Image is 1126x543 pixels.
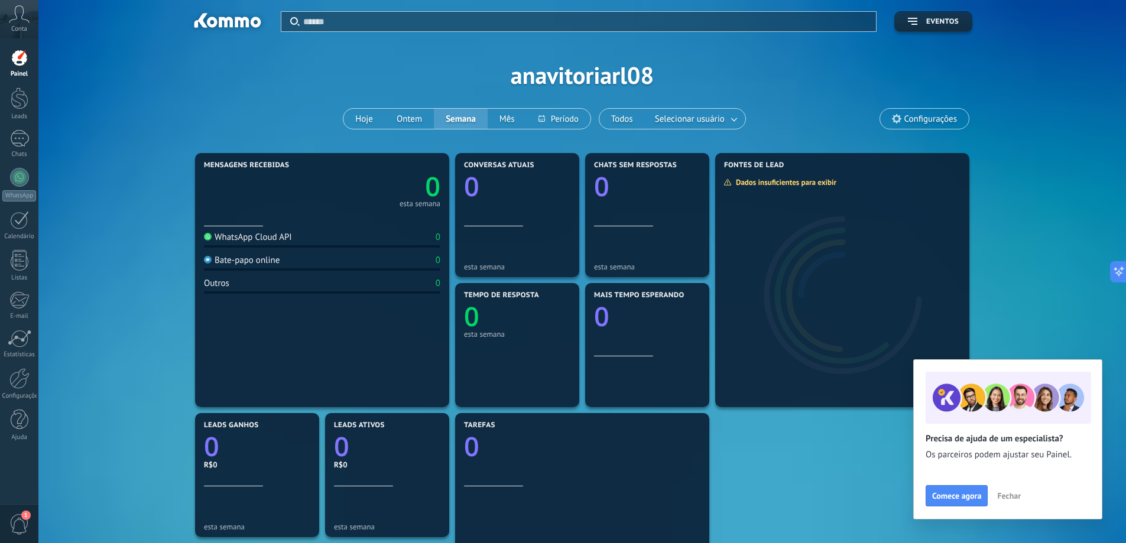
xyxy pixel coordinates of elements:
div: Outros [204,278,229,289]
span: Os parceiros podem ajustar seu Painel. [926,449,1090,461]
button: Eventos [894,11,972,32]
span: Leads ativos [334,421,385,430]
text: 0 [334,428,349,464]
div: R$0 [204,460,310,470]
text: 0 [204,428,219,464]
button: Ontem [385,109,434,129]
span: Eventos [926,18,959,26]
div: Ajuda [2,434,37,441]
button: Semana [434,109,488,129]
span: Conta [11,25,27,33]
span: Comece agora [932,492,981,500]
button: Fechar [992,487,1026,505]
div: 0 [436,278,440,289]
div: Dados insuficientes para exibir [723,177,845,187]
div: WhatsApp Cloud API [204,232,292,243]
button: Comece agora [926,485,988,506]
a: 0 [334,428,440,464]
button: Mês [488,109,527,129]
div: WhatsApp [2,190,36,201]
span: Fechar [997,492,1021,500]
div: Calendário [2,233,37,240]
div: esta semana [334,522,440,531]
img: WhatsApp Cloud API [204,233,212,240]
span: Tempo de resposta [464,291,539,300]
div: Estatísticas [2,351,37,359]
text: 0 [464,428,479,464]
span: Conversas atuais [464,161,534,170]
h2: Precisa de ajuda de um especialista? [926,433,1090,444]
div: Configurações [2,392,37,400]
text: 0 [464,168,479,204]
div: 0 [436,255,440,266]
text: 0 [594,298,609,334]
span: Mais tempo esperando [594,291,684,300]
button: Período [527,109,590,129]
button: Hoje [343,109,385,129]
a: 0 [322,168,440,204]
span: Chats sem respostas [594,161,677,170]
text: 0 [425,168,440,204]
div: E-mail [2,313,37,320]
div: Listas [2,274,37,282]
button: Selecionar usuário [645,109,745,129]
a: 0 [204,428,310,464]
span: Leads ganhos [204,421,259,430]
div: R$0 [334,460,440,470]
div: esta semana [464,262,570,271]
span: Fontes de lead [724,161,784,170]
div: Chats [2,151,37,158]
div: Painel [2,70,37,78]
span: Selecionar usuário [653,111,727,127]
span: Configurações [904,114,957,124]
span: Mensagens recebidas [204,161,289,170]
div: esta semana [400,201,440,207]
div: Bate-papo online [204,255,280,266]
span: Tarefas [464,421,495,430]
img: Bate-papo online [204,256,212,264]
text: 0 [464,298,479,334]
button: Todos [599,109,645,129]
div: 0 [436,232,440,243]
div: esta semana [594,262,700,271]
a: 0 [464,428,700,464]
div: esta semana [464,330,570,339]
span: 1 [21,511,31,520]
div: esta semana [204,522,310,531]
div: Leads [2,113,37,121]
text: 0 [594,168,609,204]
